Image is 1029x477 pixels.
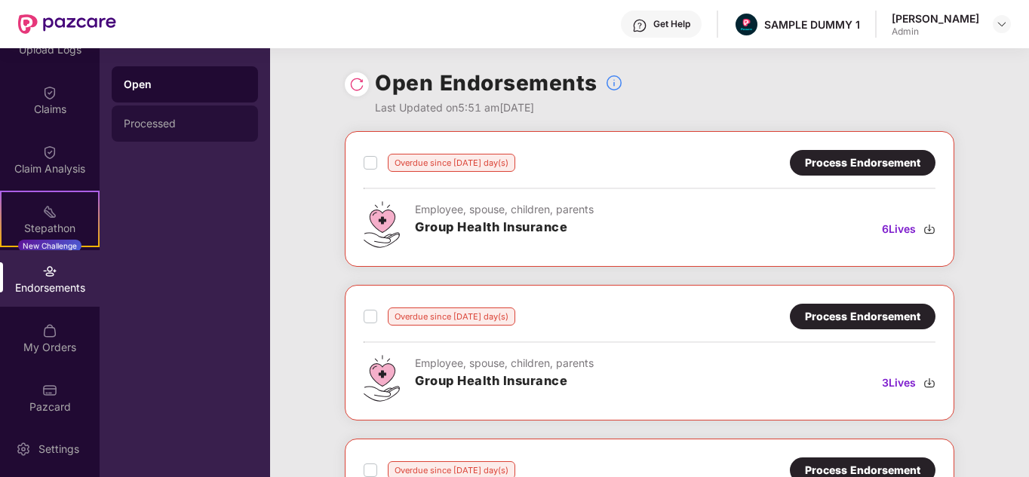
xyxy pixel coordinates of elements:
img: New Pazcare Logo [18,14,116,34]
img: svg+xml;base64,PHN2ZyB4bWxucz0iaHR0cDovL3d3dy53My5vcmcvMjAwMC9zdmciIHdpZHRoPSI0Ny43MTQiIGhlaWdodD... [364,201,400,248]
img: svg+xml;base64,PHN2ZyBpZD0iRG93bmxvYWQtMzJ4MzIiIHhtbG5zPSJodHRwOi8vd3d3LnczLm9yZy8yMDAwL3N2ZyIgd2... [923,377,935,389]
img: svg+xml;base64,PHN2ZyBpZD0iQ2xhaW0iIHhtbG5zPSJodHRwOi8vd3d3LnczLm9yZy8yMDAwL3N2ZyIgd2lkdGg9IjIwIi... [42,85,57,100]
h3: Group Health Insurance [415,372,594,391]
h3: Group Health Insurance [415,218,594,237]
img: svg+xml;base64,PHN2ZyBpZD0iQ2xhaW0iIHhtbG5zPSJodHRwOi8vd3d3LnczLm9yZy8yMDAwL3N2ZyIgd2lkdGg9IjIwIi... [42,145,57,160]
img: svg+xml;base64,PHN2ZyBpZD0iSW5mb18tXzMyeDMyIiBkYXRhLW5hbWU9IkluZm8gLSAzMngzMiIgeG1sbnM9Imh0dHA6Ly... [605,74,623,92]
div: Processed [124,118,246,130]
img: svg+xml;base64,PHN2ZyBpZD0iRG93bmxvYWQtMzJ4MzIiIHhtbG5zPSJodHRwOi8vd3d3LnczLm9yZy8yMDAwL3N2ZyIgd2... [923,223,935,235]
span: 6 Lives [882,221,916,237]
div: [PERSON_NAME] [892,11,979,26]
img: svg+xml;base64,PHN2ZyBpZD0iTXlfT3JkZXJzIiBkYXRhLW5hbWU9Ik15IE9yZGVycyIgeG1sbnM9Imh0dHA6Ly93d3cudz... [42,323,57,338]
img: svg+xml;base64,PHN2ZyBpZD0iRHJvcGRvd24tMzJ4MzIiIHhtbG5zPSJodHRwOi8vd3d3LnczLm9yZy8yMDAwL3N2ZyIgd2... [996,18,1008,30]
div: Process Endorsement [805,308,920,325]
img: svg+xml;base64,PHN2ZyB4bWxucz0iaHR0cDovL3d3dy53My5vcmcvMjAwMC9zdmciIHdpZHRoPSI0Ny43MTQiIGhlaWdodD... [364,355,400,402]
div: Process Endorsement [805,154,920,171]
div: Last Updated on 5:51 am[DATE] [375,99,623,116]
img: Pazcare_Alternative_logo-01-01.png [736,14,757,35]
img: svg+xml;base64,PHN2ZyBpZD0iSGVscC0zMngzMiIgeG1sbnM9Imh0dHA6Ly93d3cudzMub3JnLzIwMDAvc3ZnIiB3aWR0aD... [632,18,647,33]
img: svg+xml;base64,PHN2ZyB4bWxucz0iaHR0cDovL3d3dy53My5vcmcvMjAwMC9zdmciIHdpZHRoPSIyMSIgaGVpZ2h0PSIyMC... [42,204,57,219]
img: svg+xml;base64,PHN2ZyBpZD0iU2V0dGluZy0yMHgyMCIgeG1sbnM9Imh0dHA6Ly93d3cudzMub3JnLzIwMDAvc3ZnIiB3aW... [16,442,31,457]
div: SAMPLE DUMMY 1 [764,17,860,32]
div: Stepathon [2,221,98,236]
div: Admin [892,26,979,38]
div: Overdue since [DATE] day(s) [388,154,515,172]
span: 3 Lives [882,375,916,391]
img: svg+xml;base64,PHN2ZyBpZD0iUGF6Y2FyZCIgeG1sbnM9Imh0dHA6Ly93d3cudzMub3JnLzIwMDAvc3ZnIiB3aWR0aD0iMj... [42,383,57,398]
div: New Challenge [18,240,81,252]
h1: Open Endorsements [375,66,597,99]
img: svg+xml;base64,PHN2ZyBpZD0iUmVsb2FkLTMyeDMyIiB4bWxucz0iaHR0cDovL3d3dy53My5vcmcvMjAwMC9zdmciIHdpZH... [349,77,364,92]
div: Open [124,77,246,92]
div: Employee, spouse, children, parents [415,201,594,218]
div: Employee, spouse, children, parents [415,355,594,372]
div: Settings [34,442,84,457]
div: Get Help [653,18,690,30]
div: Overdue since [DATE] day(s) [388,307,515,326]
img: svg+xml;base64,PHN2ZyBpZD0iRW5kb3JzZW1lbnRzIiB4bWxucz0iaHR0cDovL3d3dy53My5vcmcvMjAwMC9zdmciIHdpZH... [42,264,57,279]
